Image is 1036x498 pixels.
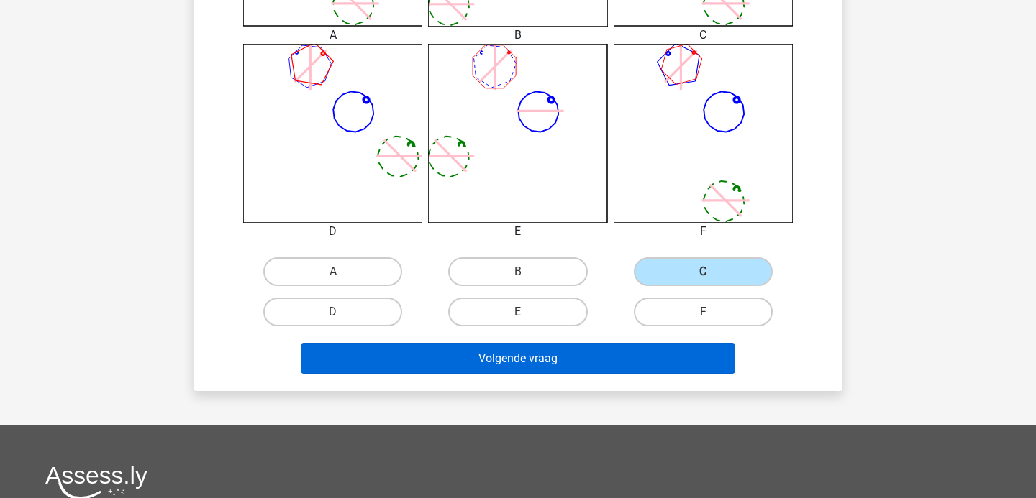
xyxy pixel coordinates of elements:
div: A [232,27,433,44]
div: F [603,223,804,240]
label: C [634,257,773,286]
label: A [263,257,402,286]
div: E [417,223,618,240]
label: F [634,298,773,326]
div: D [232,223,433,240]
label: B [448,257,587,286]
label: E [448,298,587,326]
label: D [263,298,402,326]
div: B [417,27,618,44]
div: C [603,27,804,44]
button: Volgende vraag [301,343,736,374]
